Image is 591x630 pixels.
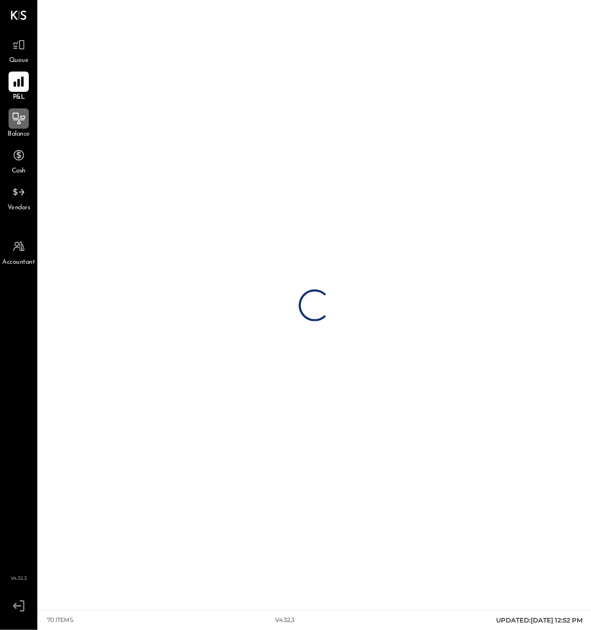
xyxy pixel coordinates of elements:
[9,56,29,66] span: Queue
[1,108,37,139] a: Balance
[13,93,25,103] span: P&L
[1,35,37,66] a: Queue
[1,145,37,176] a: Cash
[1,72,37,103] a: P&L
[275,616,294,625] div: v 4.32.3
[47,616,74,625] div: 70 items
[3,258,35,267] span: Accountant
[1,237,37,267] a: Accountant
[496,616,582,624] span: UPDATED: [DATE] 12:52 PM
[12,167,26,176] span: Cash
[1,182,37,213] a: Vendors
[7,130,30,139] span: Balance
[7,203,30,213] span: Vendors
